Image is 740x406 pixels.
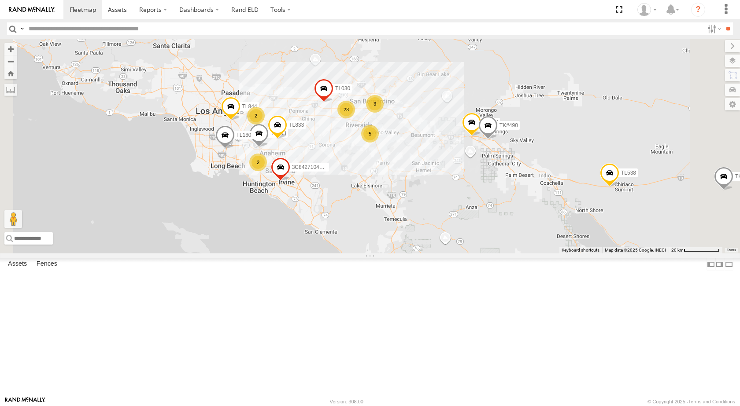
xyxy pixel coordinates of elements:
span: TL180 [237,132,252,139]
button: Keyboard shortcuts [562,247,599,253]
div: 23 [337,101,355,118]
label: Dock Summary Table to the Left [707,258,715,271]
div: Version: 308.00 [330,399,363,404]
label: Fences [32,258,62,271]
span: TL833 [289,122,304,128]
div: 5 [361,125,379,143]
button: Drag Pegman onto the map to open Street View [4,210,22,228]
span: TL844 [242,103,257,110]
button: Zoom in [4,43,17,55]
label: Measure [4,84,17,96]
span: 3C8427104DF8 [292,164,329,170]
button: Map Scale: 20 km per 78 pixels [669,247,722,253]
div: 3 [366,95,384,113]
i: ? [691,3,705,17]
label: Search Filter Options [704,22,723,35]
label: Search Query [18,22,26,35]
a: Terms and Conditions [688,399,735,404]
span: TK#490 [499,122,518,128]
label: Map Settings [725,98,740,110]
button: Zoom out [4,55,17,67]
div: Monica Verdugo [634,3,660,16]
div: © Copyright 2025 - [647,399,735,404]
div: 2 [249,154,267,171]
a: Visit our Website [5,397,45,406]
label: Hide Summary Table [725,258,733,271]
span: TL538 [621,170,636,176]
label: Assets [4,258,31,271]
label: Dock Summary Table to the Right [715,258,724,271]
div: 2 [247,107,265,124]
a: Terms (opens in new tab) [727,248,736,252]
button: Zoom Home [4,67,17,79]
span: Map data ©2025 Google, INEGI [605,248,666,252]
img: rand-logo.svg [9,7,55,13]
span: TL030 [335,85,350,91]
span: 20 km [671,248,684,252]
